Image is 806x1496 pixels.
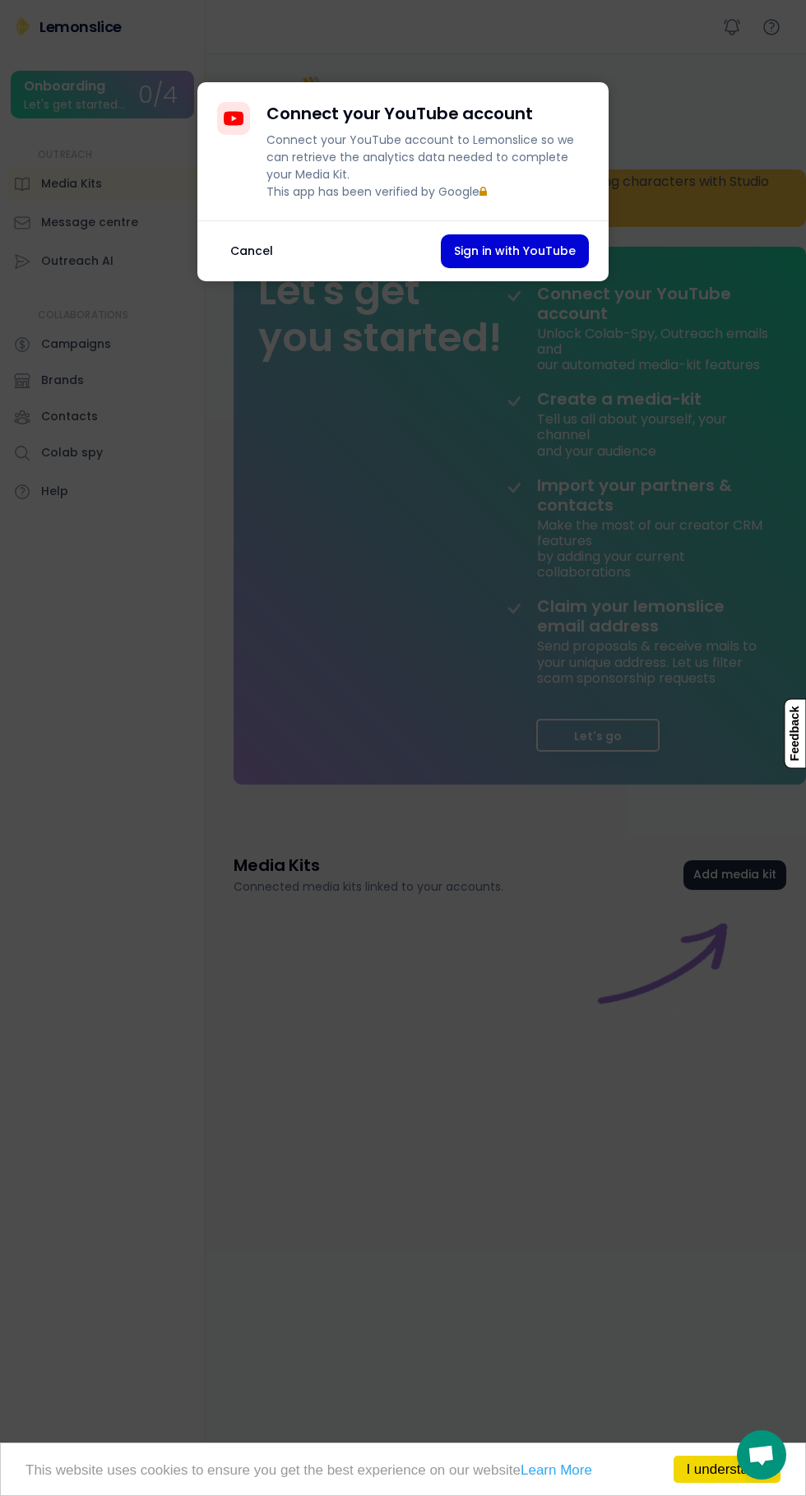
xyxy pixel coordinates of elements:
a: Learn More [521,1462,592,1478]
h4: Connect your YouTube account [266,102,533,125]
p: This website uses cookies to ensure you get the best experience on our website [25,1463,781,1477]
button: Sign in with YouTube [441,234,589,268]
div: Open chat [737,1430,786,1480]
button: Cancel [217,234,286,268]
img: YouTubeIcon.svg [224,109,243,128]
div: Connect your YouTube account to Lemonslice so we can retrieve the analytics data needed to comple... [266,132,589,201]
a: I understand! [674,1456,781,1483]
